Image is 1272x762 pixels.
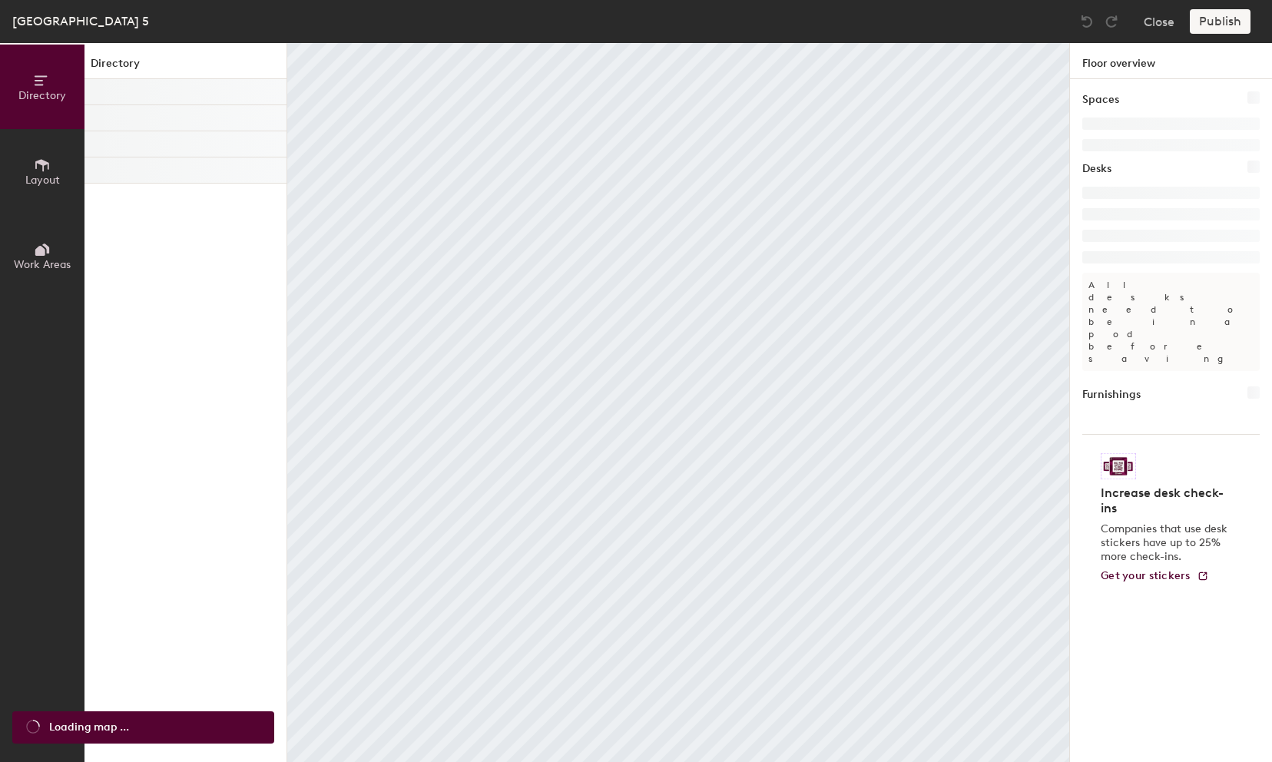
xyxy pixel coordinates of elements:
[287,43,1069,762] canvas: Map
[1082,273,1260,371] p: All desks need to be in a pod before saving
[1144,9,1174,34] button: Close
[1101,570,1209,583] a: Get your stickers
[18,89,66,102] span: Directory
[1082,161,1111,177] h1: Desks
[1079,14,1095,29] img: Undo
[1104,14,1119,29] img: Redo
[1070,43,1272,79] h1: Floor overview
[25,174,60,187] span: Layout
[1101,453,1136,479] img: Sticker logo
[12,12,149,31] div: [GEOGRAPHIC_DATA] 5
[1101,485,1232,516] h4: Increase desk check-ins
[1082,91,1119,108] h1: Spaces
[1101,569,1191,582] span: Get your stickers
[1082,386,1141,403] h1: Furnishings
[84,55,287,79] h1: Directory
[14,258,71,271] span: Work Areas
[1101,522,1232,564] p: Companies that use desk stickers have up to 25% more check-ins.
[49,719,129,736] span: Loading map ...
